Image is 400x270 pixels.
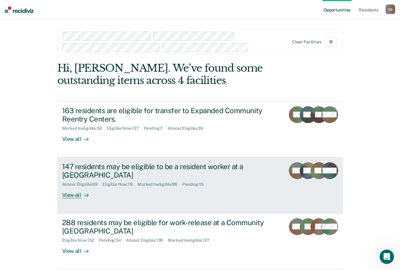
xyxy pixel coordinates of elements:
div: View all [62,131,96,143]
div: Marked Ineligible : 56 [62,126,107,131]
a: 163 residents are eligible for transfer to Expanded Community Reentry Centers.Marked Ineligible:5... [57,101,343,157]
div: 163 residents are eligible for transfer to Expanded Community Reentry Centers. [62,106,273,124]
a: 147 residents may be eligible to be a resident worker at a [GEOGRAPHIC_DATA]Almost Eligible:69Eli... [57,157,343,213]
div: Almost Eligible : 69 [62,182,103,187]
div: Marked Ineligible : 96 [138,182,182,187]
div: Eligible Now : 127 [107,126,144,131]
button: SS [386,5,395,14]
div: Pending : 7 [144,126,168,131]
div: 288 residents may be eligible for work-release at a Community [GEOGRAPHIC_DATA] [62,218,273,236]
div: Marked Ineligible : 127 [168,238,214,243]
div: 147 residents may be eligible to be a resident worker at a [GEOGRAPHIC_DATA] [62,162,273,180]
img: Recidiviz [5,6,34,13]
div: View all [62,187,96,199]
div: Pending : 15 [182,182,208,187]
div: Almost Eligible : 36 [168,126,208,131]
div: Pending : 54 [99,238,126,243]
div: Hi, [PERSON_NAME]. We’ve found some outstanding items across 4 facilities [57,62,286,87]
div: Eligible Now : 152 [62,238,99,243]
div: View all [62,243,96,255]
iframe: Intercom live chat [380,250,394,264]
div: S S [386,5,395,14]
div: Almost Eligible : 136 [126,238,168,243]
a: 288 residents may be eligible for work-release at a Community [GEOGRAPHIC_DATA]Eligible Now:152Pe... [57,213,343,269]
div: Eligible Now : 78 [102,182,138,187]
div: Clear facilities [292,39,322,45]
